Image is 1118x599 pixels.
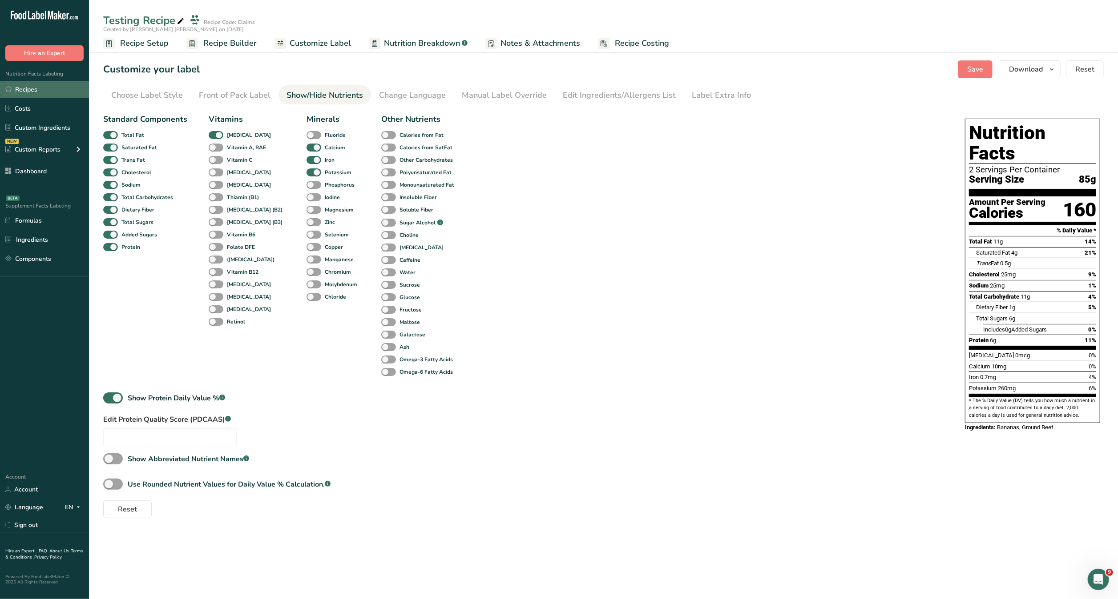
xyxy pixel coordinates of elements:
b: Vitamin B6 [227,231,255,239]
span: 0mcg [1015,352,1030,359]
span: 11g [993,238,1003,245]
div: NEW [5,139,19,144]
span: Saturated Fat [976,249,1010,256]
div: Show/Hide Nutrients [287,89,363,101]
b: Cholesterol [121,168,151,176]
b: Insoluble Fiber [400,193,437,201]
b: Vitamin A, RAE [227,144,266,152]
b: Polyunsaturated Fat [400,168,452,176]
b: Ash [400,343,409,351]
span: Serving Size [969,174,1024,185]
div: Choose Label Style [111,89,183,101]
span: Protein [969,337,989,343]
b: Choline [400,231,419,239]
span: Cholesterol [969,271,1000,278]
b: Saturated Fat [121,144,157,152]
span: 6g [990,337,996,343]
span: Sodium [969,282,989,289]
button: Reset [1066,60,1104,78]
span: 0g [1005,326,1011,333]
div: Change Language [379,89,446,101]
b: [MEDICAL_DATA] [227,305,271,313]
b: Retinol [227,318,245,326]
label: Edit Protein Quality Score (PDCAAS) [103,414,237,425]
b: Magnesium [325,206,354,214]
b: Potassium [325,168,351,176]
span: 9 [1106,569,1113,576]
b: Chloride [325,293,346,301]
b: Iodine [325,193,340,201]
a: Recipe Builder [186,33,257,53]
div: Use Rounded Nutrient Values for Daily Value % Calculation. [128,479,331,490]
a: Recipe Setup [103,33,169,53]
i: Trans [976,260,991,267]
div: EN [65,502,84,513]
b: Galactose [400,331,425,339]
b: Omega-3 Fatty Acids [400,355,453,363]
b: Maltose [400,318,420,326]
span: 9% [1088,271,1096,278]
a: Hire an Expert . [5,548,37,554]
span: 6% [1089,385,1096,391]
b: [MEDICAL_DATA] [227,131,271,139]
div: Recipe Code: Claims [204,18,255,26]
span: Save [967,64,983,75]
b: Vitamin C [227,156,252,164]
span: Potassium [969,385,997,391]
div: Calories [969,207,1045,220]
span: Iron [969,374,979,380]
span: 260mg [998,385,1016,391]
b: [MEDICAL_DATA] [227,280,271,288]
span: 0% [1089,363,1096,370]
span: Recipe Setup [120,37,169,49]
div: Custom Reports [5,145,61,154]
span: Ingredients: [965,424,996,431]
span: 4g [1011,249,1017,256]
div: Show Abbreviated Nutrient Names [128,454,249,464]
b: Dietary Fiber [121,206,154,214]
div: Other Nutrients [381,113,457,125]
b: Fluoride [325,131,346,139]
span: Calcium [969,363,990,370]
b: [MEDICAL_DATA] [400,244,444,252]
b: Total Sugars [121,218,153,226]
b: Total Fat [121,131,144,139]
b: Soluble Fiber [400,206,433,214]
b: Other Carbohydrates [400,156,453,164]
div: Standard Components [103,113,187,125]
b: Added Sugars [121,231,157,239]
b: Trans Fat [121,156,145,164]
span: 0% [1089,352,1096,359]
button: Download [998,60,1061,78]
span: 11% [1085,337,1096,343]
b: Molybdenum [325,280,357,288]
span: 14% [1085,238,1096,245]
section: % Daily Value * [969,225,1096,236]
span: Total Fat [969,238,992,245]
b: Protein [121,243,140,251]
b: Caffeine [400,256,420,264]
span: 4% [1088,293,1096,300]
div: Manual Label Override [462,89,547,101]
b: Fructose [400,306,422,314]
b: [MEDICAL_DATA] [227,181,271,189]
div: 2 Servings Per Container [969,165,1096,174]
a: Nutrition Breakdown [369,33,468,53]
button: Reset [103,500,152,518]
h1: Customize your label [103,62,200,77]
div: 160 [1063,198,1096,222]
div: Powered By FoodLabelMaker © 2025 All Rights Reserved [5,574,84,585]
h1: Nutrition Facts [969,123,1096,164]
a: Recipe Costing [598,33,669,53]
b: Copper [325,243,343,251]
button: Save [958,60,993,78]
b: [MEDICAL_DATA] (B3) [227,218,283,226]
span: 85g [1079,174,1096,185]
b: Calories from SatFat [400,144,452,152]
a: About Us . [49,548,71,554]
div: Vitamins [209,113,285,125]
span: 0% [1088,326,1096,333]
b: Thiamin (B1) [227,193,259,201]
span: Download [1009,64,1043,75]
iframe: Intercom live chat [1088,569,1109,590]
